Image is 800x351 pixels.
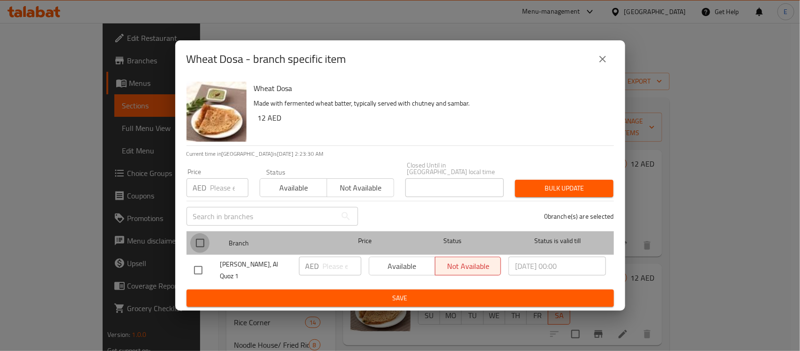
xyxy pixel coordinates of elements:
[187,52,346,67] h2: Wheat Dosa - branch specific item
[194,292,606,304] span: Save
[306,260,319,272] p: AED
[187,82,247,142] img: Wheat Dosa
[591,48,614,70] button: close
[544,212,614,221] p: 0 branche(s) are selected
[258,111,606,124] h6: 12 AED
[515,180,613,197] button: Bulk update
[187,150,614,158] p: Current time in [GEOGRAPHIC_DATA] is [DATE] 2:23:30 AM
[323,257,361,275] input: Please enter price
[264,181,323,195] span: Available
[327,178,394,197] button: Not available
[187,207,336,226] input: Search in branches
[193,182,207,193] p: AED
[220,259,292,282] span: [PERSON_NAME], Al Quoz 1
[508,235,606,247] span: Status is valid till
[334,235,396,247] span: Price
[229,237,326,249] span: Branch
[331,181,390,195] span: Not available
[254,82,606,95] h6: Wheat Dosa
[210,178,248,197] input: Please enter price
[187,290,614,307] button: Save
[404,235,501,247] span: Status
[260,178,327,197] button: Available
[523,183,606,194] span: Bulk update
[254,98,606,109] p: Made with fermented wheat batter, typically served with chutney and sambar.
